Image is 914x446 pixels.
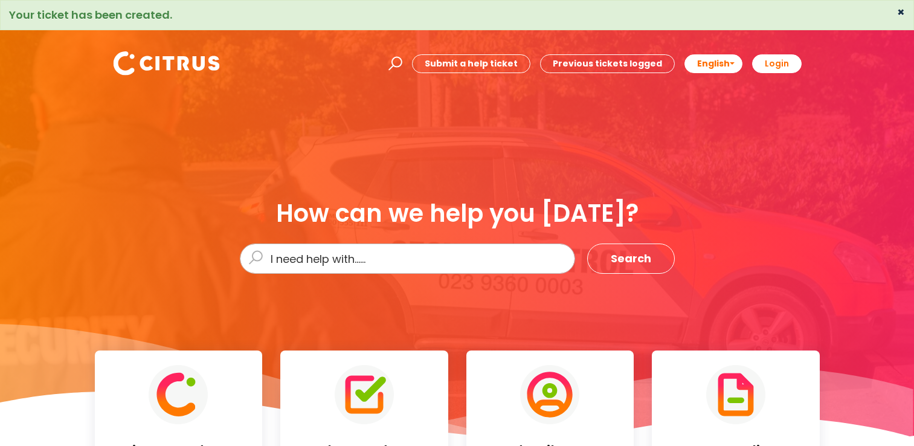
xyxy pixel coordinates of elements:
[540,54,675,73] a: Previous tickets logged
[412,54,530,73] a: Submit a help ticket
[587,244,675,274] button: Search
[240,200,675,227] div: How can we help you [DATE]?
[765,57,789,69] b: Login
[752,54,802,73] a: Login
[897,7,905,18] button: ×
[697,57,730,69] span: English
[611,249,651,268] span: Search
[240,244,575,274] input: I need help with......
